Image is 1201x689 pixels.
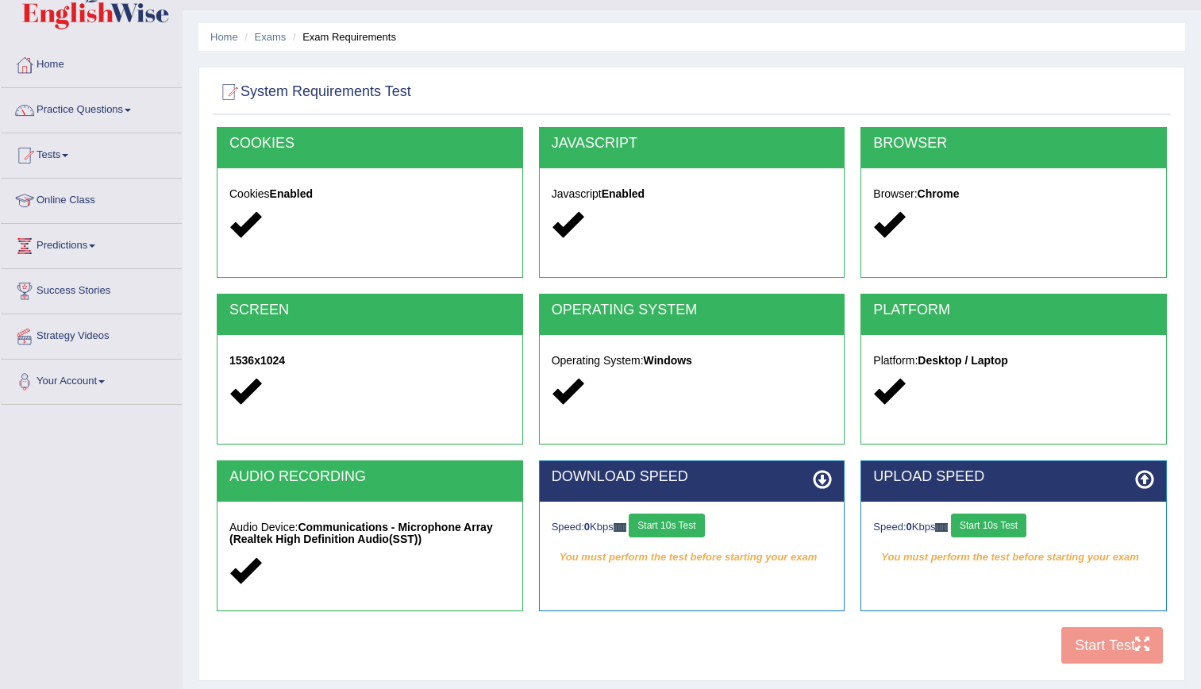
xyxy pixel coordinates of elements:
h2: PLATFORM [873,302,1154,318]
div: Speed: Kbps [873,514,1154,541]
strong: Windows [644,354,692,367]
h2: OPERATING SYSTEM [552,302,833,318]
strong: 0 [584,521,590,533]
h2: JAVASCRIPT [552,136,833,152]
a: Practice Questions [1,88,182,128]
div: Speed: Kbps [552,514,833,541]
em: You must perform the test before starting your exam [873,545,1154,569]
strong: 1536x1024 [229,354,285,367]
a: Strategy Videos [1,314,182,354]
strong: Enabled [270,187,313,200]
h2: UPLOAD SPEED [873,469,1154,485]
h2: SCREEN [229,302,510,318]
a: Exams [255,31,287,43]
button: Start 10s Test [951,514,1026,537]
h2: AUDIO RECORDING [229,469,510,485]
strong: Desktop / Laptop [918,354,1008,367]
img: ajax-loader-fb-connection.gif [935,523,948,532]
a: Success Stories [1,269,182,309]
a: Home [210,31,238,43]
h5: Audio Device: [229,522,510,546]
a: Tests [1,133,182,173]
strong: 0 [907,521,912,533]
a: Predictions [1,224,182,264]
h2: COOKIES [229,136,510,152]
a: Your Account [1,360,182,399]
button: Start 10s Test [629,514,704,537]
h2: BROWSER [873,136,1154,152]
img: ajax-loader-fb-connection.gif [614,523,626,532]
h5: Operating System: [552,355,833,367]
h2: DOWNLOAD SPEED [552,469,833,485]
h5: Browser: [873,188,1154,200]
a: Online Class [1,179,182,218]
strong: Enabled [602,187,645,200]
h2: System Requirements Test [217,80,411,104]
h5: Platform: [873,355,1154,367]
h5: Javascript [552,188,833,200]
em: You must perform the test before starting your exam [552,545,833,569]
strong: Chrome [918,187,960,200]
h5: Cookies [229,188,510,200]
strong: Communications - Microphone Array (Realtek High Definition Audio(SST)) [229,521,493,545]
a: Home [1,43,182,83]
li: Exam Requirements [289,29,396,44]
